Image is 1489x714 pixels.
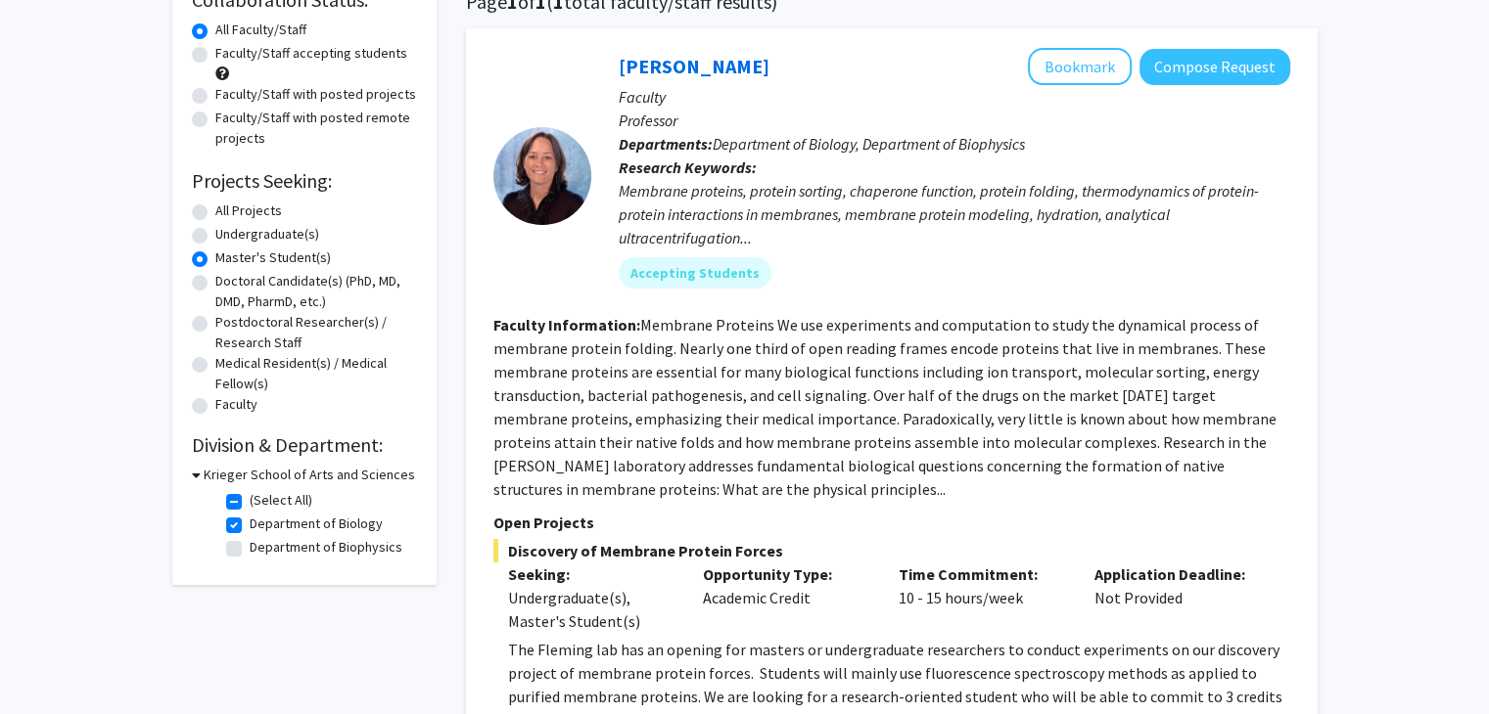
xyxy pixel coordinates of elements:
label: All Projects [215,201,282,221]
span: Department of Biology, Department of Biophysics [713,134,1025,154]
p: Professor [619,109,1290,132]
label: Faculty/Staff with posted remote projects [215,108,417,149]
p: Time Commitment: [899,562,1065,586]
label: All Faculty/Staff [215,20,306,40]
label: Department of Biology [250,513,383,534]
button: Add Karen Fleming to Bookmarks [1028,48,1132,85]
p: Open Projects [493,511,1290,534]
iframe: Chat [15,626,83,699]
fg-read-more: Membrane Proteins We use experiments and computation to study the dynamical process of membrane p... [493,315,1277,499]
div: Academic Credit [688,562,884,633]
p: Application Deadline: [1094,562,1261,586]
h3: Krieger School of Arts and Sciences [204,465,415,485]
div: Undergraduate(s), Master's Student(s) [508,586,675,633]
p: Opportunity Type: [703,562,869,586]
b: Research Keywords: [619,157,757,177]
div: Membrane proteins, protein sorting, chaperone function, protein folding, thermodynamics of protei... [619,179,1290,249]
label: Faculty/Staff with posted projects [215,84,416,105]
b: Faculty Information: [493,315,640,335]
p: Faculty [619,85,1290,109]
label: (Select All) [250,490,312,511]
label: Faculty/Staff accepting students [215,43,407,64]
label: Medical Resident(s) / Medical Fellow(s) [215,353,417,394]
h2: Division & Department: [192,433,417,457]
label: Department of Biophysics [250,537,402,558]
div: 10 - 15 hours/week [884,562,1080,633]
button: Compose Request to Karen Fleming [1140,49,1290,85]
label: Master's Student(s) [215,247,331,268]
mat-chip: Accepting Students [619,257,771,289]
label: Doctoral Candidate(s) (PhD, MD, DMD, PharmD, etc.) [215,271,417,312]
p: Seeking: [508,562,675,586]
label: Postdoctoral Researcher(s) / Research Staff [215,312,417,353]
label: Undergraduate(s) [215,224,319,245]
h2: Projects Seeking: [192,169,417,193]
a: [PERSON_NAME] [619,54,769,78]
b: Departments: [619,134,713,154]
span: Discovery of Membrane Protein Forces [493,539,1290,562]
label: Faculty [215,394,257,415]
div: Not Provided [1080,562,1276,633]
